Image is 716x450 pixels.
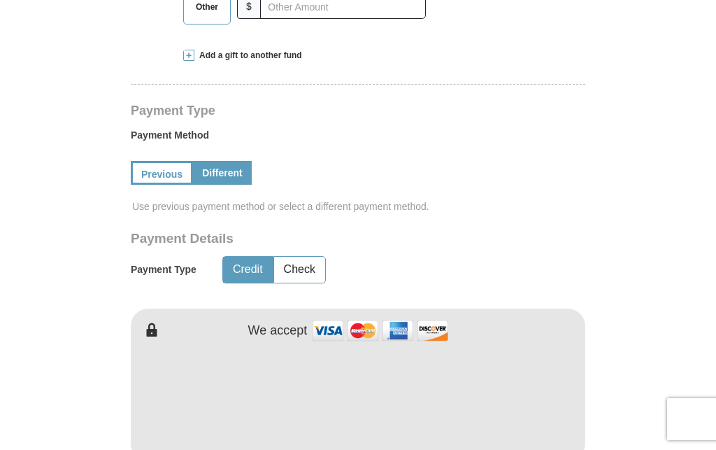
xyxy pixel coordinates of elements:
h5: Payment Type [131,264,196,276]
a: Previous [131,161,193,185]
span: Use previous payment method or select a different payment method. [132,199,587,213]
h3: Payment Details [131,231,487,247]
img: credit cards accepted [310,316,450,346]
label: Payment Method [131,128,585,149]
h4: We accept [248,323,308,339]
button: Credit [223,257,273,283]
button: Check [274,257,325,283]
h4: Payment Type [131,105,585,116]
a: Different [193,161,252,185]
span: Add a gift to another fund [194,50,302,62]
